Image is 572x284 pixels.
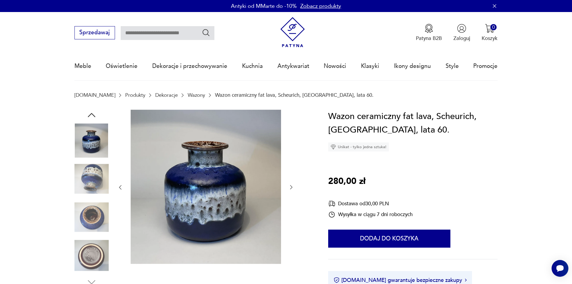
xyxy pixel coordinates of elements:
[152,52,227,80] a: Dekoracje i przechowywanie
[131,110,281,264] img: Zdjęcie produktu Wazon ceramiczny fat lava, Scheurich, Niemcy, lata 60.
[334,276,467,284] button: [DOMAIN_NAME] gwarantuje bezpieczne zakupy
[188,92,205,98] a: Wazony
[215,92,374,98] p: Wazon ceramiczny fat lava, Scheurich, [GEOGRAPHIC_DATA], lata 60.
[74,124,109,158] img: Zdjęcie produktu Wazon ceramiczny fat lava, Scheurich, Niemcy, lata 60.
[473,52,498,80] a: Promocje
[490,24,497,30] div: 0
[74,200,109,234] img: Zdjęcie produktu Wazon ceramiczny fat lava, Scheurich, Niemcy, lata 60.
[106,52,138,80] a: Oświetlenie
[74,238,109,273] img: Zdjęcie produktu Wazon ceramiczny fat lava, Scheurich, Niemcy, lata 60.
[361,52,379,80] a: Klasyki
[453,24,470,42] button: Zaloguj
[277,52,309,80] a: Antykwariat
[74,26,115,39] button: Sprzedawaj
[394,52,431,80] a: Ikony designu
[457,24,466,33] img: Ikonka użytkownika
[74,92,115,98] a: [DOMAIN_NAME]
[277,17,308,47] img: Patyna - sklep z meblami i dekoracjami vintage
[328,230,450,248] button: Dodaj do koszyka
[453,35,470,42] p: Zaloguj
[231,2,297,10] p: Antyki od MMarte do -10%
[482,24,498,42] button: 0Koszyk
[242,52,263,80] a: Kuchnia
[125,92,145,98] a: Produkty
[482,35,498,42] p: Koszyk
[416,24,442,42] a: Ikona medaluPatyna B2B
[424,24,434,33] img: Ikona medalu
[328,175,365,188] p: 280,00 zł
[331,144,336,150] img: Ikona diamentu
[328,110,498,137] h1: Wazon ceramiczny fat lava, Scheurich, [GEOGRAPHIC_DATA], lata 60.
[485,24,494,33] img: Ikona koszyka
[202,28,210,37] button: Szukaj
[328,200,413,207] div: Dostawa od 30,00 PLN
[446,52,459,80] a: Style
[74,52,91,80] a: Meble
[74,162,109,196] img: Zdjęcie produktu Wazon ceramiczny fat lava, Scheurich, Niemcy, lata 60.
[465,279,467,282] img: Ikona strzałki w prawo
[74,31,115,35] a: Sprzedawaj
[328,200,335,207] img: Ikona dostawy
[300,2,341,10] a: Zobacz produkty
[552,260,568,277] iframe: Smartsupp widget button
[324,52,346,80] a: Nowości
[416,35,442,42] p: Patyna B2B
[328,211,413,218] div: Wysyłka w ciągu 7 dni roboczych
[416,24,442,42] button: Patyna B2B
[155,92,178,98] a: Dekoracje
[334,277,340,283] img: Ikona certyfikatu
[328,142,389,151] div: Unikat - tylko jedna sztuka!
